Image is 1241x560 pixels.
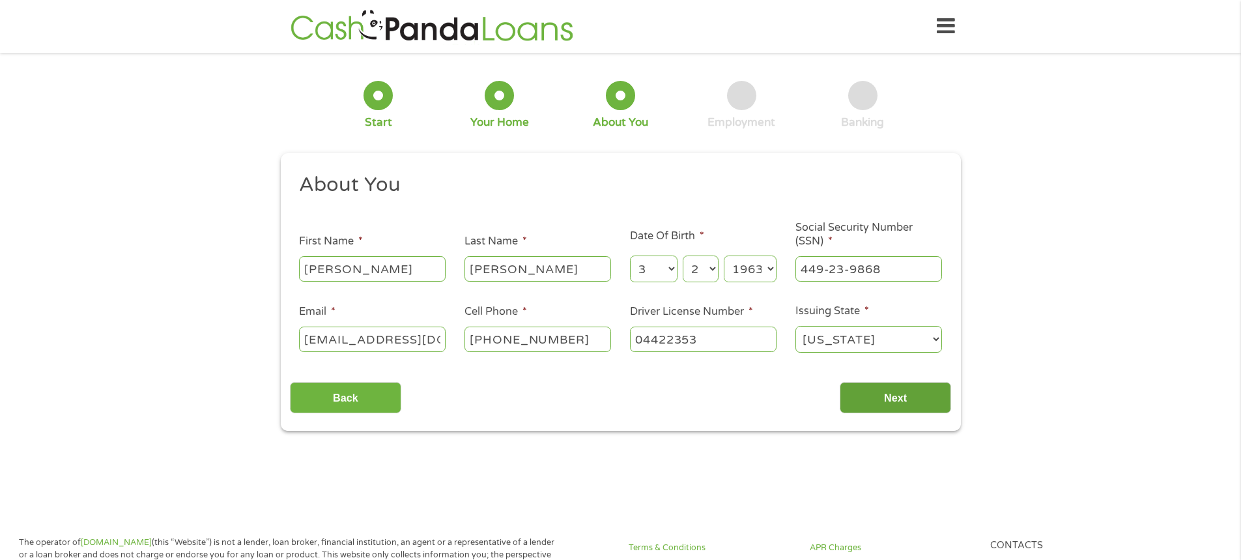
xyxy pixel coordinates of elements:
[841,115,884,130] div: Banking
[287,8,577,45] img: GetLoanNow Logo
[299,235,363,248] label: First Name
[593,115,648,130] div: About You
[630,305,753,319] label: Driver License Number
[795,256,942,281] input: 078-05-1120
[81,537,152,548] a: [DOMAIN_NAME]
[299,305,335,319] label: Email
[365,115,392,130] div: Start
[464,305,527,319] label: Cell Phone
[795,304,869,318] label: Issuing State
[840,382,951,414] input: Next
[290,382,401,414] input: Back
[464,327,611,351] input: (541) 754-3010
[464,256,611,281] input: Smith
[299,172,932,198] h2: About You
[470,115,529,130] div: Your Home
[464,235,527,248] label: Last Name
[630,229,704,243] label: Date Of Birth
[707,115,775,130] div: Employment
[795,221,942,248] label: Social Security Number (SSN)
[990,540,1156,552] h4: Contacts
[299,327,446,351] input: john@gmail.com
[810,542,975,554] a: APR Charges
[629,542,794,554] a: Terms & Conditions
[299,256,446,281] input: John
